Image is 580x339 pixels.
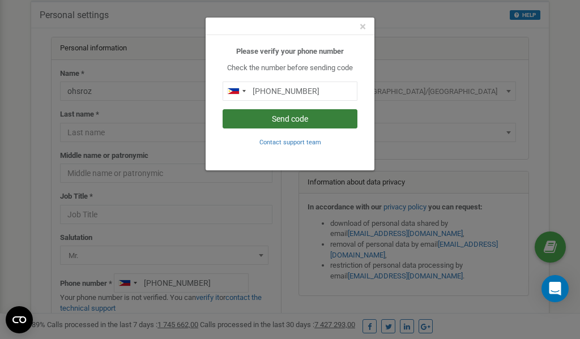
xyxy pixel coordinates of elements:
button: Open CMP widget [6,306,33,333]
input: 0905 123 4567 [223,81,357,101]
b: Please verify your phone number [236,47,344,55]
span: × [360,20,366,33]
button: Send code [223,109,357,128]
a: Contact support team [259,138,321,146]
button: Close [360,21,366,33]
div: Open Intercom Messenger [541,275,569,302]
small: Contact support team [259,139,321,146]
p: Check the number before sending code [223,63,357,74]
div: Telephone country code [223,82,249,100]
